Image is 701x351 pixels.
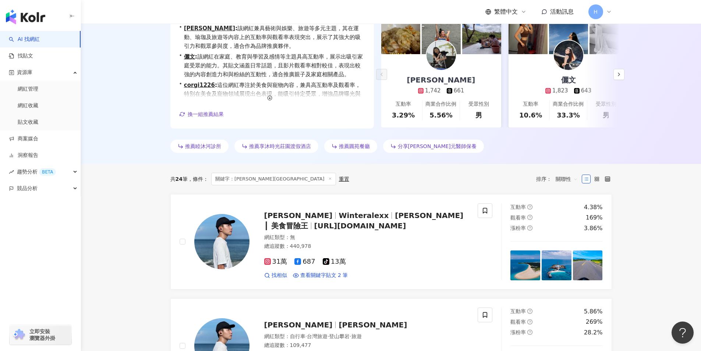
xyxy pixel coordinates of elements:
[249,143,311,149] span: 推薦享沐時光莊園渡假酒店
[264,243,469,250] div: 總追蹤數 ： 440,978
[339,176,349,182] div: 重置
[594,8,598,16] span: H
[339,143,370,149] span: 推薦圓苑餐廳
[523,101,538,108] div: 互動率
[328,333,329,339] span: ·
[586,214,603,222] div: 169%
[17,180,38,197] span: 競品分析
[9,135,38,143] a: 商案媒合
[542,250,571,280] img: post-image
[462,15,501,54] img: post-image
[519,110,542,120] div: 10.6%
[264,333,469,340] div: 網紅類型 ：
[398,143,477,149] span: 分享[PERSON_NAME]元醫師保養
[184,52,365,79] span: 該網紅在家庭、教育與學習及感情等主題具高互動率，展示出吸引家庭受眾的能力。其貼文涵蓋日常話題，且影片觀看率相對較佳，表現出較強的內容創造力和與粉絲的互動性，適合推廣親子及家庭相關產品。
[184,24,365,50] span: 該網紅兼具藝術與娛樂、旅遊等多元主題，其在運動、瑜珈及旅遊等內容上的互動率與觀看率表現突出，展示了其強大的吸引力和觀眾參與度，適合作為品牌推廣夥伴。
[184,82,215,88] a: corgi1226
[215,82,217,88] span: :
[527,215,532,220] span: question-circle
[272,272,287,279] span: 找相似
[590,15,629,54] img: post-image
[552,87,568,95] div: 1,823
[425,101,456,108] div: 商業合作比例
[184,53,195,60] a: 儷文
[179,52,365,79] div: •
[581,87,592,95] div: 643
[170,176,188,182] div: 共 筆
[307,333,328,339] span: 台灣旅遊
[211,173,336,185] span: 關鍵字：[PERSON_NAME][GEOGRAPHIC_DATA]
[527,225,532,231] span: question-circle
[454,87,464,95] div: 661
[603,110,609,120] div: 男
[351,333,362,339] span: 旅遊
[392,110,415,120] div: 3.29%
[9,52,33,60] a: 找貼文
[294,258,315,266] span: 687
[573,250,603,280] img: post-image
[510,225,526,231] span: 漲粉率
[425,87,441,95] div: 1,742
[426,41,456,70] img: KOL Avatar
[596,101,616,108] div: 受眾性別
[195,53,197,60] span: :
[584,329,603,337] div: 28.2%
[422,15,461,54] img: post-image
[305,333,307,339] span: ·
[510,204,526,210] span: 互動率
[550,8,574,15] span: 活動訊息
[329,333,350,339] span: 登山攀岩
[264,258,287,266] span: 31萬
[494,8,518,16] span: 繁體中文
[553,101,584,108] div: 商業合作比例
[264,211,333,220] span: [PERSON_NAME]
[586,318,603,326] div: 269%
[185,143,221,149] span: 推薦睦沐河診所
[381,54,501,127] a: [PERSON_NAME]1,742661互動率3.29%商業合作比例5.56%受眾性別男
[179,81,365,107] div: •
[527,330,532,335] span: question-circle
[509,54,629,127] a: 儷文1,823643互動率10.6%商業合作比例33.3%受眾性別男
[554,41,583,70] img: KOL Avatar
[549,15,588,54] img: post-image
[584,224,603,232] div: 3.86%
[264,234,469,241] div: 網紅類型 ： 無
[9,36,40,43] a: searchAI 找網紅
[339,211,389,220] span: Winteralexx
[339,320,407,329] span: [PERSON_NAME]
[235,25,237,32] span: :
[554,75,583,85] div: 儷文
[396,101,411,108] div: 互動率
[293,272,348,279] a: 查看關鍵字貼文 2 筆
[510,215,526,221] span: 觀看率
[179,24,365,50] div: •
[510,308,526,314] span: 互動率
[264,272,287,279] a: 找相似
[264,320,333,329] span: [PERSON_NAME]
[300,272,348,279] span: 查看關鍵字貼文 2 筆
[18,119,38,126] a: 貼文收藏
[12,329,26,341] img: chrome extension
[556,173,578,185] span: 關聯性
[527,309,532,314] span: question-circle
[429,110,452,120] div: 5.56%
[381,15,420,54] img: post-image
[509,15,548,54] img: post-image
[184,81,365,107] span: 這位網紅專注於美食與寵物內容，兼具高互動率及觀看率，特別在美食及寵物領域展現出色表現，能吸引特定受眾，增強品牌曝光與信任度。
[672,322,694,344] iframe: Help Scout Beacon - Open
[170,194,612,289] a: KOL Avatar[PERSON_NAME]Winteralexx[PERSON_NAME] ┃ 美食冒險王[URL][DOMAIN_NAME]網紅類型：無總追蹤數：440,97831萬687...
[510,319,526,325] span: 觀看率
[557,110,580,120] div: 33.3%
[17,64,32,81] span: 資源庫
[290,333,305,339] span: 自行車
[527,204,532,210] span: question-circle
[9,169,14,175] span: rise
[18,102,38,109] a: 網紅收藏
[29,328,55,341] span: 立即安裝 瀏覽器外掛
[18,85,38,93] a: 網紅管理
[176,176,183,182] span: 24
[400,75,483,85] div: [PERSON_NAME]
[188,111,224,117] span: 換一組推薦結果
[184,25,235,32] a: [PERSON_NAME]
[39,168,56,176] div: BETA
